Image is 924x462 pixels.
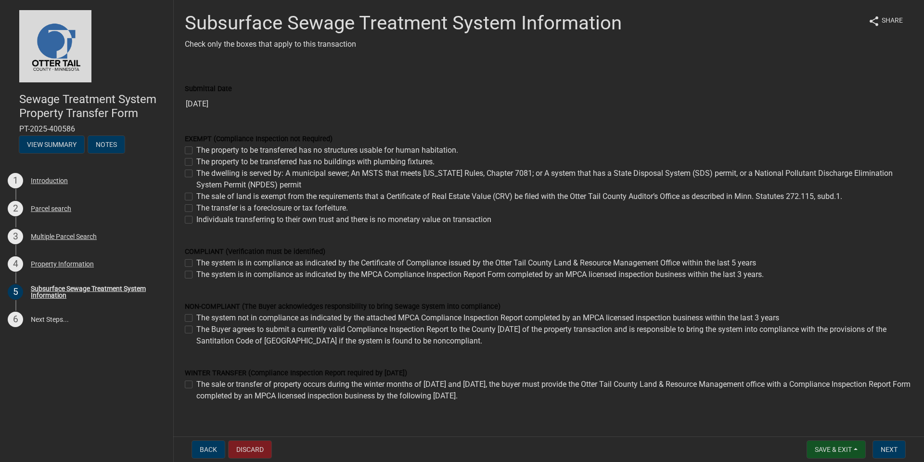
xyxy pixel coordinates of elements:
div: 5 [8,284,23,300]
div: 6 [8,312,23,327]
div: 3 [8,229,23,244]
button: shareShare [860,12,911,30]
label: The system is in compliance as indicated by the Certificate of Compliance issued by the Otter Tai... [196,257,756,269]
div: Introduction [31,177,68,184]
span: Save & Exit [815,446,852,453]
button: Save & Exit [807,441,865,458]
label: Individuals transferring to their own trust and there is no monetary value on transaction [196,214,491,225]
label: The system is in compliance as indicated by the MPCA Compliance Inspection Report Form completed ... [196,269,764,280]
label: The dwelling is served by: A municipal sewer; An MSTS that meets [US_STATE] Rules, Chapter 7081; ... [196,168,912,191]
button: Notes [88,136,125,153]
label: Submittal Date [185,86,232,92]
button: Back [192,441,225,458]
p: Check only the boxes that apply to this transaction [185,39,622,50]
label: COMPLIANT (Verification must be identified) [185,249,325,255]
span: Back [200,446,217,453]
div: Property Information [31,261,94,267]
button: Discard [229,441,271,458]
span: PT-2025-400586 [19,124,154,133]
i: share [868,15,880,27]
div: 1 [8,173,23,188]
div: 4 [8,256,23,272]
span: Next [881,446,898,453]
div: 2 [8,201,23,216]
label: The property to be transferred has no buildings with plumbing fixtures. [196,156,435,168]
h1: Subsurface Sewage Treatment System Information [185,12,622,35]
label: NON-COMPLIANT (The Buyer acknowledges responsibility to bring Sewage System into compliance) [185,304,500,310]
label: The sale or transfer of property occurs during the winter months of [DATE] and [DATE], the buyer ... [196,379,912,402]
button: Next [873,441,905,458]
label: The Buyer agrees to submit a currently valid Compliance Inspection Report to the County [DATE] of... [196,324,912,347]
div: Parcel search [31,205,71,212]
span: Share [882,15,903,27]
label: The transfer is a foreclosure or tax forfeiture. [196,202,348,214]
label: EXEMPT (Compliance Inspection not Required) [185,136,333,143]
wm-modal-confirm: Notes [88,141,125,149]
button: View Summary [19,136,84,153]
label: WINTER TRANSFER (Compliance Inspection Report required by [DATE]) [185,370,407,377]
div: Multiple Parcel Search [31,233,97,240]
label: The property to be transferred has no structures usable for human habitation. [196,145,458,156]
div: Subsurface Sewage Treatment System Information [31,285,158,299]
label: The system not in compliance as indicated by the attached MPCA Compliance Inspection Report compl... [196,312,779,324]
label: The sale of land is exempt from the requirements that a Certificate of Real Estate Value (CRV) be... [196,191,842,202]
img: Otter Tail County, Minnesota [19,10,91,82]
h4: Sewage Treatment System Property Transfer Form [19,92,166,120]
wm-modal-confirm: Summary [19,141,84,149]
